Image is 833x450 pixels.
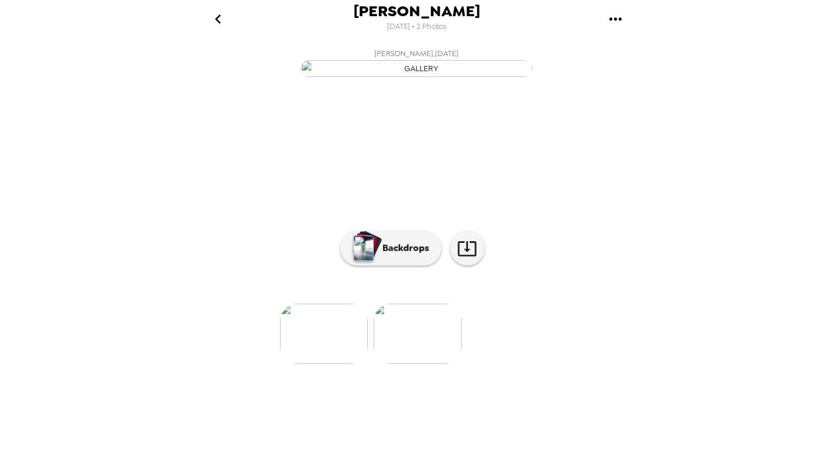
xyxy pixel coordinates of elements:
img: gallery [280,304,368,364]
span: [PERSON_NAME] , [DATE] [374,47,459,60]
p: Backdrops [377,241,429,255]
button: Backdrops [340,231,441,265]
img: gallery [374,304,462,364]
img: gallery [301,60,532,77]
button: [PERSON_NAME],[DATE] [185,43,648,80]
span: [PERSON_NAME] [353,3,480,19]
span: [DATE] • 2 Photos [387,19,447,35]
